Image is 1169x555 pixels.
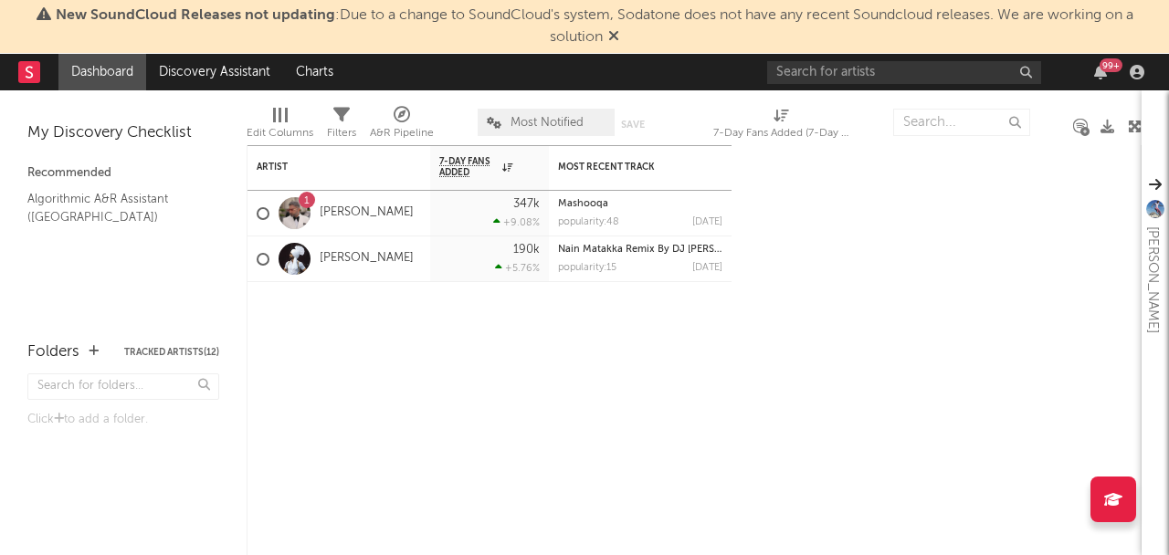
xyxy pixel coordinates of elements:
button: Tracked Artists(12) [124,348,219,357]
a: [PERSON_NAME] [320,205,414,221]
a: Nain Matakka Remix By DJ [PERSON_NAME] [558,245,767,255]
span: Dismiss [608,30,619,45]
div: +9.08 % [493,216,540,228]
div: Recommended [27,162,219,184]
div: Filters [327,99,356,152]
div: Edit Columns [247,99,313,152]
input: Search for folders... [27,373,219,400]
a: [PERSON_NAME] [320,251,414,267]
input: Search for artists [767,61,1041,84]
div: A&R Pipeline [370,122,434,144]
div: Click to add a folder. [27,409,219,431]
a: Algorithmic A&R Assistant ([GEOGRAPHIC_DATA]) [27,189,201,226]
span: Most Notified [511,117,584,129]
div: 190k [513,244,540,256]
div: [PERSON_NAME] [1142,226,1164,333]
div: [DATE] [692,217,722,227]
a: Charts [283,54,346,90]
button: Save [621,120,645,130]
div: My Discovery Checklist [27,122,219,144]
div: Most Recent Track [558,162,695,173]
div: 7-Day Fans Added (7-Day Fans Added) [713,122,850,144]
a: Dashboard [58,54,146,90]
input: Search... [893,109,1030,136]
div: Filters [327,122,356,144]
div: A&R Pipeline [370,99,434,152]
div: +5.76 % [495,262,540,274]
div: 7-Day Fans Added (7-Day Fans Added) [713,99,850,152]
div: popularity: 15 [558,263,616,273]
div: 99 + [1100,58,1122,72]
div: Mashooqa [558,199,722,209]
div: 347k [513,198,540,210]
span: : Due to a change to SoundCloud's system, Sodatone does not have any recent Soundcloud releases. ... [56,8,1133,45]
span: 7-Day Fans Added [439,156,498,178]
div: [DATE] [692,263,722,273]
div: Artist [257,162,394,173]
button: 99+ [1094,65,1107,79]
a: Mashooqa [558,199,608,209]
div: popularity: 48 [558,217,619,227]
div: Folders [27,341,79,363]
a: Discovery Assistant [146,54,283,90]
span: New SoundCloud Releases not updating [56,8,335,23]
div: Edit Columns [247,122,313,144]
div: Nain Matakka Remix By DJ Basque [558,245,722,255]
